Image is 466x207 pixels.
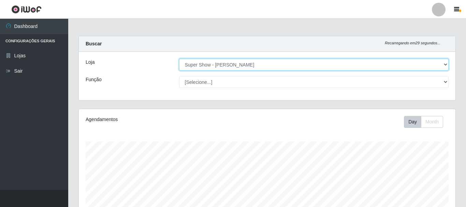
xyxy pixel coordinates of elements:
[385,41,440,45] i: Recarregando em 29 segundos...
[11,5,42,14] img: CoreUI Logo
[404,116,443,128] div: First group
[404,116,421,128] button: Day
[86,76,102,83] label: Função
[404,116,449,128] div: Toolbar with button groups
[421,116,443,128] button: Month
[86,59,94,66] label: Loja
[86,41,102,46] strong: Buscar
[86,116,231,123] div: Agendamentos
